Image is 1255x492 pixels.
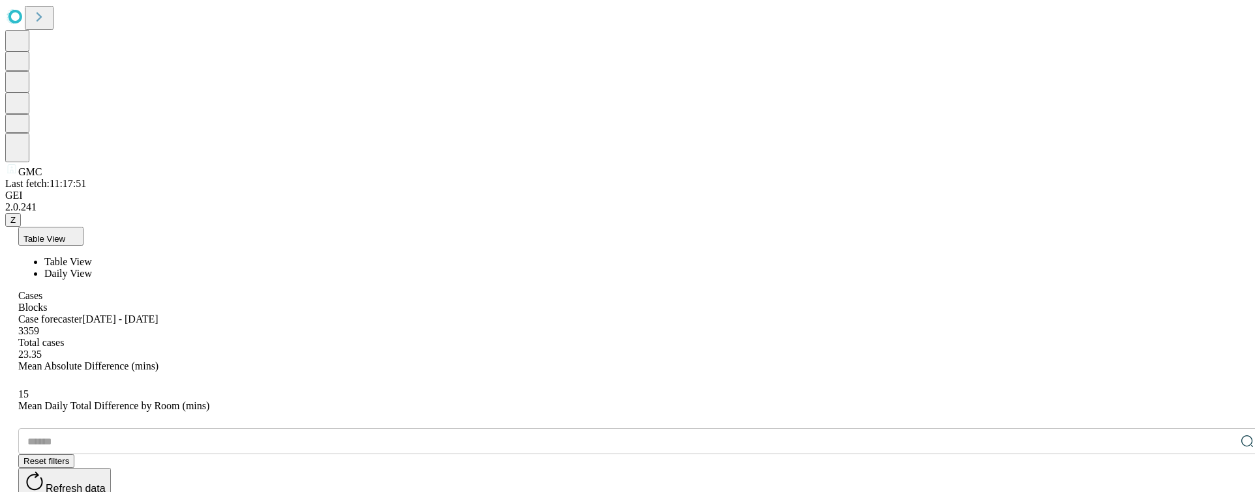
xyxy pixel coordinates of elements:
[18,313,82,325] span: Case forecaster
[18,337,64,348] span: Total cases
[82,313,158,325] span: [DATE] - [DATE]
[18,325,39,336] span: 3359
[23,456,69,466] span: Reset filters
[18,388,29,399] span: 15
[44,268,92,279] span: Daily View
[18,454,74,468] button: Reset filters
[18,227,83,246] button: Table View
[5,178,86,189] span: Last fetch: 11:17:51
[10,215,16,225] span: Z
[18,360,159,371] span: Mean Absolute Difference (mins)
[18,349,42,360] span: 23.35
[18,166,42,177] span: GMC
[5,190,1250,201] div: GEI
[18,400,209,411] span: Mean Daily Total Difference by Room (mins)
[5,201,1250,213] div: 2.0.241
[23,234,65,244] span: Table View
[44,256,92,267] span: Table View
[5,213,21,227] button: Z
